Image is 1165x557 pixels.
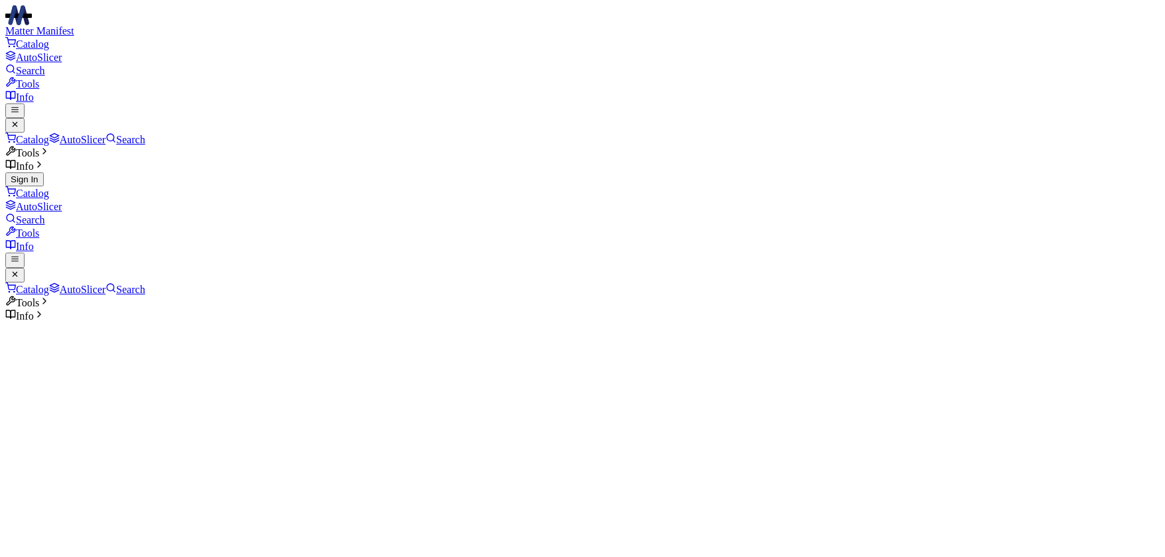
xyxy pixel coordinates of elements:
a: AutoSlicer [5,52,62,63]
a: AutoSlicer [49,134,106,145]
a: AutoSlicer [49,284,106,295]
a: Search [106,134,145,145]
a: Catalog [5,284,49,295]
span: Info [5,310,34,322]
a: Tools [5,78,39,90]
a: Search [106,284,145,295]
button: close mobile navigation menu [5,268,25,282]
span: Matter Manifest [5,25,74,36]
span: Tools [5,147,39,158]
a: Info [5,92,34,103]
a: Info [5,241,34,252]
a: Catalog [5,38,49,50]
a: Catalog [5,134,49,145]
button: Sign In [5,172,44,186]
a: AutoSlicer [5,201,62,212]
a: Search [5,214,45,225]
a: Matter Manifest [5,5,1160,36]
a: Search [5,65,45,76]
button: mobile navigation menu [5,253,25,267]
span: Info [5,160,34,172]
a: Tools [5,227,39,239]
button: mobile navigation menu [5,103,25,118]
button: close mobile navigation menu [5,118,25,133]
span: Tools [5,297,39,308]
a: Catalog [5,188,49,199]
